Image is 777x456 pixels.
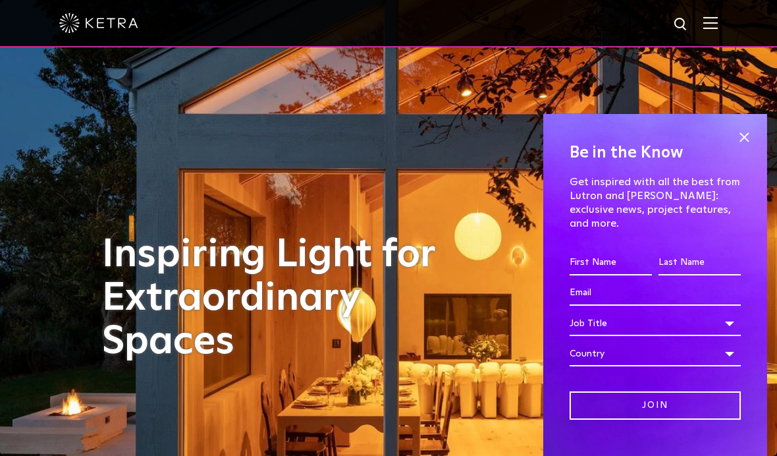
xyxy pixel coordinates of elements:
p: Get inspired with all the best from Lutron and [PERSON_NAME]: exclusive news, project features, a... [570,175,741,230]
div: Country [570,341,741,366]
img: Hamburger%20Nav.svg [703,16,718,29]
input: First Name [570,250,652,275]
input: Last Name [658,250,741,275]
input: Email [570,281,741,306]
h1: Inspiring Light for Extraordinary Spaces [102,233,475,364]
img: ketra-logo-2019-white [59,13,138,33]
input: Join [570,391,741,420]
img: search icon [673,16,689,33]
h4: Be in the Know [570,140,741,165]
div: Job Title [570,311,741,336]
